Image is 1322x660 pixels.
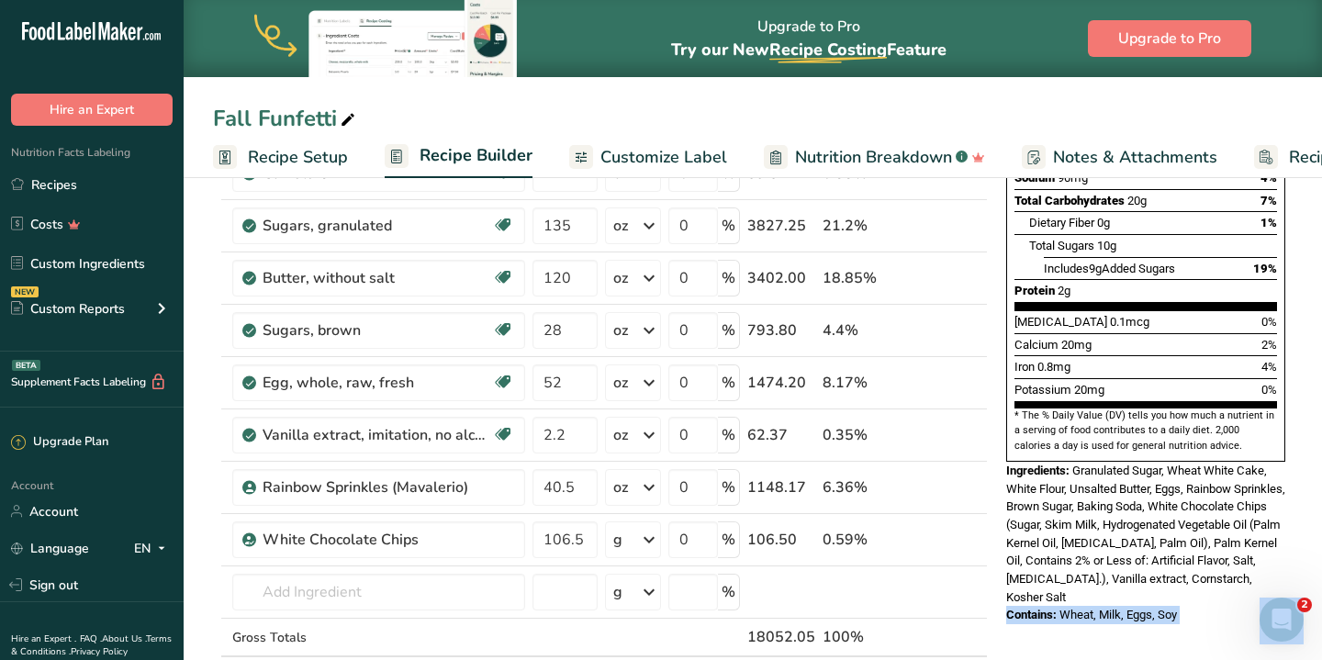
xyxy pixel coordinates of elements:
div: Fall Funfetti [213,102,359,135]
span: Includes Added Sugars [1044,262,1175,275]
span: 20mg [1061,338,1092,352]
span: 1% [1260,216,1277,229]
span: 9g [1089,262,1102,275]
div: 6.36% [823,476,901,498]
div: 3827.25 [747,215,815,237]
span: Upgrade to Pro [1118,28,1221,50]
span: 0g [1097,216,1110,229]
div: 8.17% [823,372,901,394]
div: Vanilla extract, imitation, no alcohol [263,424,492,446]
span: 19% [1253,262,1277,275]
a: Hire an Expert . [11,632,76,645]
span: Recipe Setup [248,145,348,170]
span: 2g [1058,284,1070,297]
div: 1474.20 [747,372,815,394]
span: Potassium [1014,383,1071,397]
a: Recipe Builder [385,135,532,179]
span: 2 [1297,598,1312,612]
span: 0% [1261,383,1277,397]
div: Sugars, brown [263,319,492,341]
a: Notes & Attachments [1022,137,1217,178]
div: Butter, without salt [263,267,492,289]
span: Total Carbohydrates [1014,194,1125,207]
div: 1148.17 [747,476,815,498]
a: About Us . [102,632,146,645]
a: Recipe Setup [213,137,348,178]
div: BETA [12,360,40,371]
span: Ingredients: [1006,464,1070,477]
div: oz [613,424,628,446]
span: Customize Label [600,145,727,170]
div: 4.4% [823,319,901,341]
a: Privacy Policy [71,645,128,658]
button: Upgrade to Pro [1088,20,1251,57]
span: Recipe Costing [769,39,887,61]
span: Iron [1014,360,1035,374]
div: 793.80 [747,319,815,341]
span: Nutrition Breakdown [795,145,952,170]
div: 106.50 [747,529,815,551]
span: Sodium [1014,171,1055,185]
div: 100% [823,626,901,648]
span: 10g [1097,239,1116,252]
span: Total Sugars [1029,239,1094,252]
button: Hire an Expert [11,94,173,126]
div: oz [613,476,628,498]
div: oz [613,372,628,394]
span: Calcium [1014,338,1059,352]
div: 3402.00 [747,267,815,289]
div: oz [613,319,628,341]
div: g [613,529,622,551]
a: FAQ . [80,632,102,645]
span: 0.8mg [1037,360,1070,374]
div: 18.85% [823,267,901,289]
div: Sugars, granulated [263,215,492,237]
span: 0.1mcg [1110,315,1149,329]
a: Language [11,532,89,565]
div: 18052.05 [747,626,815,648]
div: Gross Totals [232,628,525,647]
div: 0.59% [823,529,901,551]
div: Upgrade to Pro [671,1,947,77]
div: 62.37 [747,424,815,446]
div: Rainbow Sprinkles (Mavalerio) [263,476,492,498]
div: 21.2% [823,215,901,237]
span: [MEDICAL_DATA] [1014,315,1107,329]
div: 0.35% [823,424,901,446]
span: 90mg [1058,171,1088,185]
div: Upgrade Plan [11,433,108,452]
section: * The % Daily Value (DV) tells you how much a nutrient in a serving of food contributes to a dail... [1014,408,1277,453]
a: Customize Label [569,137,727,178]
span: Protein [1014,284,1055,297]
span: 20g [1127,194,1147,207]
a: Nutrition Breakdown [764,137,985,178]
iframe: Intercom live chat [1260,598,1304,642]
div: EN [134,537,173,559]
div: oz [613,267,628,289]
div: NEW [11,286,39,297]
div: Custom Reports [11,299,125,319]
span: 7% [1260,194,1277,207]
div: White Chocolate Chips [263,529,492,551]
span: Dietary Fiber [1029,216,1094,229]
input: Add Ingredient [232,574,525,610]
div: Egg, whole, raw, fresh [263,372,492,394]
a: Terms & Conditions . [11,632,172,658]
span: Notes & Attachments [1053,145,1217,170]
div: g [613,581,622,603]
span: Contains: [1006,608,1057,621]
span: 0% [1261,315,1277,329]
span: 4% [1261,360,1277,374]
span: Granulated Sugar, Wheat White Cake, White Flour, Unsalted Butter, Eggs, Rainbow Sprinkles, Brown ... [1006,464,1285,604]
div: oz [613,215,628,237]
span: 4% [1260,171,1277,185]
span: Try our New Feature [671,39,947,61]
span: Recipe Builder [420,143,532,168]
span: 20mg [1074,383,1104,397]
span: Wheat, Milk, Eggs, Soy [1059,608,1177,621]
span: 2% [1261,338,1277,352]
